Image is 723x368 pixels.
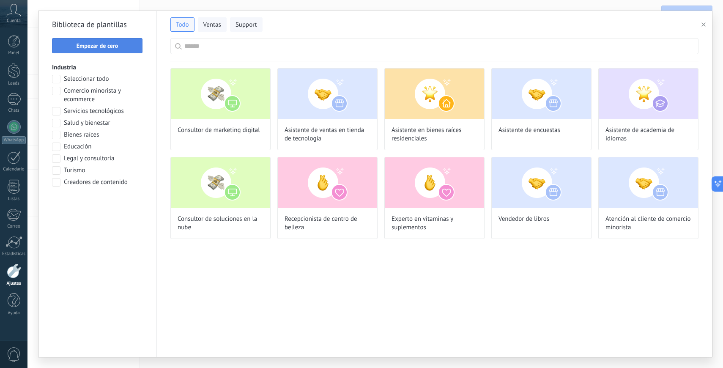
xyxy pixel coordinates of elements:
[64,119,110,127] span: Salud y bienestar
[236,21,257,29] span: Support
[2,50,26,56] div: Panel
[605,215,691,232] span: Atención al cliente de comercio minorista
[498,126,560,135] span: Asistente de encuestas
[2,310,26,316] div: Ayuda
[599,69,698,119] img: Asistente de academia de idiomas
[278,69,377,119] img: Asistente de ventas en tienda de tecnología
[52,38,142,53] button: Empezar de cero
[203,21,221,29] span: Ventas
[2,108,26,113] div: Chats
[385,157,484,208] img: Experto en vitaminas y suplementos
[198,17,227,32] button: Ventas
[2,251,26,257] div: Estadísticas
[2,281,26,286] div: Ajustes
[2,196,26,202] div: Listas
[7,18,21,24] span: Cuenta
[64,166,85,175] span: Turismo
[52,18,143,31] h2: Biblioteca de plantillas
[171,157,270,208] img: Consultor de soluciones en la nube
[2,136,26,144] div: WhatsApp
[230,17,263,32] button: Support
[392,215,477,232] span: Experto en vitaminas y suplementos
[285,215,370,232] span: Recepcionista de centro de belleza
[392,126,477,143] span: Asistente en bienes raíces residenciales
[2,167,26,172] div: Calendario
[170,17,194,32] button: Todo
[178,126,260,135] span: Consultor de marketing digital
[176,21,189,29] span: Todo
[385,69,484,119] img: Asistente en bienes raíces residenciales
[285,126,370,143] span: Asistente de ventas en tienda de tecnología
[64,131,99,139] span: Bienes raíces
[492,157,591,208] img: Vendedor de libros
[52,63,143,71] h3: Industria
[64,178,128,187] span: Creadores de contenido
[278,157,377,208] img: Recepcionista de centro de belleza
[498,215,549,223] span: Vendedor de libros
[64,143,91,151] span: Educación
[2,81,26,86] div: Leads
[64,75,109,83] span: Seleccionar todo
[64,154,114,163] span: Legal y consultoría
[2,224,26,229] div: Correo
[492,69,591,119] img: Asistente de encuestas
[171,69,270,119] img: Consultor de marketing digital
[599,157,698,208] img: Atención al cliente de comercio minorista
[605,126,691,143] span: Asistente de academia de idiomas
[64,87,143,104] span: Comercio minorista y ecommerce
[77,43,118,49] span: Empezar de cero
[178,215,263,232] span: Consultor de soluciones en la nube
[64,107,124,115] span: Servicios tecnológicos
